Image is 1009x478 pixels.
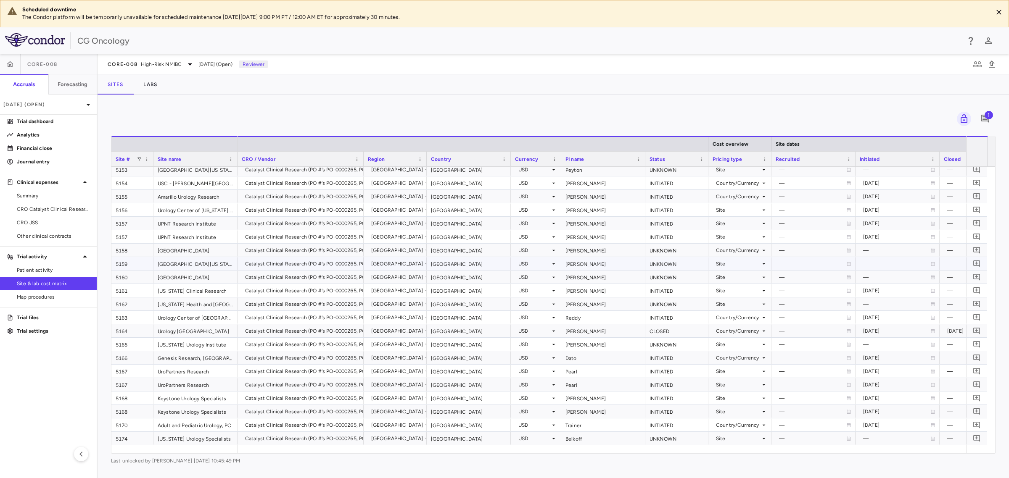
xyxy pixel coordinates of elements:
[427,378,511,391] div: [GEOGRAPHIC_DATA]
[518,176,550,190] div: USD
[645,190,708,203] div: INITIATED
[645,297,708,310] div: UNKNOWN
[561,284,645,297] div: [PERSON_NAME]
[427,365,511,378] div: [GEOGRAPHIC_DATA]
[860,156,880,162] span: Initiated
[645,405,708,418] div: INITIATED
[371,217,423,230] div: [GEOGRAPHIC_DATA]
[111,432,153,445] div: 5174
[716,271,761,284] div: Site
[427,163,511,176] div: [GEOGRAPHIC_DATA]
[371,176,423,190] div: [GEOGRAPHIC_DATA]
[22,13,986,21] p: The Condor platform will be temporarily unavailable for scheduled maintenance [DATE][DATE] 9:00 P...
[645,284,708,297] div: INITIATED
[973,394,981,402] svg: Add comment
[153,297,238,310] div: [US_STATE] Health and [GEOGRAPHIC_DATA]
[17,327,90,335] p: Trial settings
[371,230,423,244] div: [GEOGRAPHIC_DATA]
[371,284,423,297] div: [GEOGRAPHIC_DATA]
[973,354,981,362] svg: Add comment
[971,191,983,202] button: Add comment
[111,311,153,324] div: 5163
[779,297,846,311] div: —
[971,339,983,350] button: Add comment
[565,156,584,162] span: PI name
[863,351,930,365] div: [DATE]
[716,338,761,351] div: Site
[645,365,708,378] div: INITIATED
[133,74,167,95] button: Labs
[645,163,708,176] div: UNKNOWN
[108,61,137,68] span: CORE-008
[371,338,423,351] div: [GEOGRAPHIC_DATA]
[111,176,153,189] div: 5154
[153,311,238,324] div: Urology Center of [GEOGRAPHIC_DATA][US_STATE]
[645,271,708,284] div: UNKNOWN
[245,203,391,217] div: Catalyst Clinical Research (PO #'s PO-0000265, PO-0000264)
[111,284,153,297] div: 5161
[245,351,391,365] div: Catalyst Clinical Research (PO #'s PO-0000265, PO-0000264)
[245,163,391,176] div: Catalyst Clinical Research (PO #'s PO-0000265, PO-0000264)
[518,271,550,284] div: USD
[427,257,511,270] div: [GEOGRAPHIC_DATA]
[561,405,645,418] div: [PERSON_NAME]
[153,271,238,284] div: [GEOGRAPHIC_DATA]
[985,111,993,119] span: 1
[561,351,645,364] div: Dato
[111,338,153,351] div: 5165
[863,217,930,230] div: [DATE]
[239,60,268,68] p: Reviewer
[779,284,846,297] div: —
[561,324,645,337] div: [PERSON_NAME]
[153,351,238,364] div: Genesis Research, [GEOGRAPHIC_DATA]
[245,230,391,244] div: Catalyst Clinical Research (PO #'s PO-0000265, PO-0000264)
[245,217,391,230] div: Catalyst Clinical Research (PO #'s PO-0000265, PO-0000264)
[371,163,423,176] div: [GEOGRAPHIC_DATA]
[427,176,511,189] div: [GEOGRAPHIC_DATA]
[111,365,153,378] div: 5167
[645,432,708,445] div: UNKNOWN
[111,378,153,391] div: 5167
[713,141,748,147] span: Cost overview
[971,204,983,215] button: Add comment
[973,327,981,335] svg: Add comment
[863,244,930,257] div: —
[371,190,423,203] div: [GEOGRAPHIC_DATA]
[973,219,981,227] svg: Add comment
[716,203,761,217] div: Site
[776,141,800,147] span: Site dates
[427,391,511,404] div: [GEOGRAPHIC_DATA]
[518,217,550,230] div: USD
[518,203,550,217] div: USD
[954,112,971,126] span: Lock grid
[971,352,983,363] button: Add comment
[779,176,846,190] div: —
[779,203,846,217] div: —
[973,407,981,415] svg: Add comment
[973,233,981,241] svg: Add comment
[971,285,983,296] button: Add comment
[863,271,930,284] div: —
[716,311,761,324] div: Country/Currency
[153,244,238,257] div: [GEOGRAPHIC_DATA]
[561,163,645,176] div: Peyton
[863,230,930,244] div: [DATE]
[779,351,846,365] div: —
[645,257,708,270] div: UNKNOWN
[971,218,983,229] button: Add comment
[971,312,983,323] button: Add comment
[153,284,238,297] div: [US_STATE] Clinical Research
[645,324,708,337] div: CLOSED
[518,190,550,203] div: USD
[713,156,742,162] span: Pricing type
[973,206,981,214] svg: Add comment
[17,293,90,301] span: Map procedures
[22,6,986,13] div: Scheduled downtime
[198,60,232,68] span: [DATE] (Open)
[561,378,645,391] div: Pearl
[427,405,511,418] div: [GEOGRAPHIC_DATA]
[561,257,645,270] div: [PERSON_NAME]
[971,244,983,256] button: Add comment
[980,114,990,124] svg: Add comment
[17,280,90,287] span: Site & lab cost matrix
